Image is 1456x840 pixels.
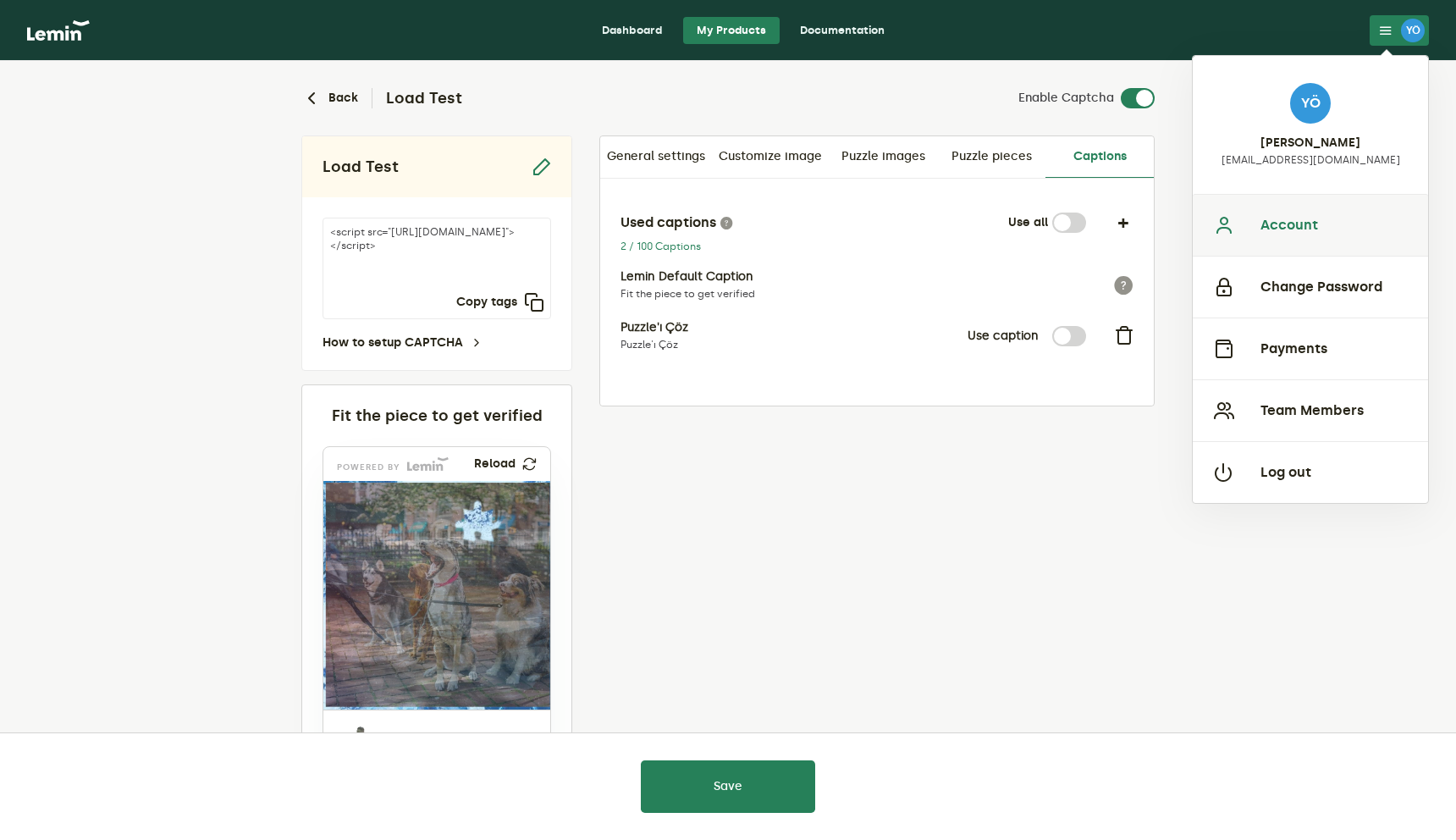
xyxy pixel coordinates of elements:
button: Copy tags [456,292,544,312]
div: YÖ [1290,83,1331,124]
button: Change Password [1193,256,1428,318]
img: refresh.png [522,457,537,471]
img: Lemin logo [407,457,449,471]
p: [EMAIL_ADDRESS][DOMAIN_NAME] [1222,153,1400,167]
button: Payments [1193,318,1428,379]
a: Puzzle images [829,136,937,177]
h2: Load Test [323,157,399,177]
button: Back [301,88,358,108]
p: Fit the piece to get verified [620,287,1066,301]
button: Save [641,760,815,813]
a: Documentation [786,17,898,44]
label: Enable Captcha [1018,91,1114,105]
p: Puzzle'ı Çöz [620,321,940,334]
p: Lemin Default Caption [620,270,1066,284]
h4: Use all [1008,216,1048,229]
div: Fit the piece to get verified [323,406,551,426]
img: cc30c4ac-0d87-40ae-94a9-d50b565f824c.png [323,481,701,710]
img: logo [27,20,90,41]
div: 2 / 100 Captions [620,240,1133,253]
h3: Used captions [620,213,733,233]
button: Log out [1193,441,1428,503]
h2: Load Test [372,88,462,108]
p: Reload [474,457,516,471]
div: YÖ [1192,55,1429,504]
a: Captions [1045,136,1154,179]
p: Puzzle'ı Çöz [620,338,940,351]
button: Team Members [1193,379,1428,441]
a: General settings [600,136,712,177]
h4: [PERSON_NAME] [1260,136,1360,150]
div: YÖ [1401,19,1425,42]
a: Customize image [712,136,829,177]
label: Use caption [968,329,1039,343]
button: Account [1193,194,1428,256]
button: YÖ [1370,15,1429,46]
a: My Products [683,17,780,44]
a: How to setup CAPTCHA [323,336,483,350]
a: Dashboard [588,17,676,44]
p: powered by [337,464,400,471]
a: Puzzle pieces [937,136,1045,177]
